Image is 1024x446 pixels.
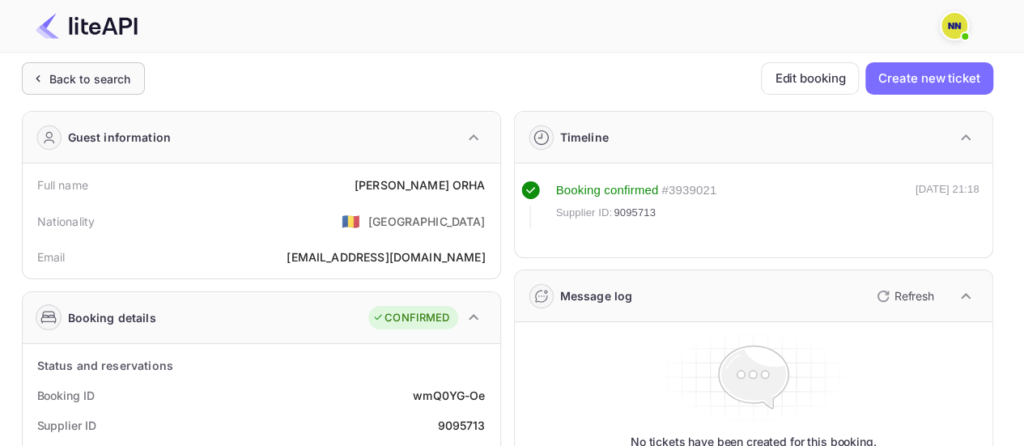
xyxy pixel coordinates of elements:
div: [EMAIL_ADDRESS][DOMAIN_NAME] [287,248,485,265]
button: Edit booking [761,62,859,95]
div: Booking ID [37,387,95,404]
div: Status and reservations [37,357,173,374]
p: Refresh [894,287,934,304]
div: Booking details [68,309,156,326]
div: [DATE] 21:18 [916,181,979,228]
img: N/A N/A [941,13,967,39]
div: # 3939021 [661,181,716,200]
div: Booking confirmed [556,181,659,200]
div: Nationality [37,213,96,230]
div: Supplier ID [37,417,96,434]
div: [GEOGRAPHIC_DATA] [368,213,486,230]
div: Timeline [560,129,609,146]
div: Guest information [68,129,172,146]
div: [PERSON_NAME] ORHA [355,176,486,193]
div: Full name [37,176,88,193]
div: wmQ0YG-Oe [413,387,485,404]
div: Email [37,248,66,265]
img: LiteAPI Logo [36,13,138,39]
span: United States [342,206,360,236]
div: 9095713 [437,417,485,434]
button: Create new ticket [865,62,992,95]
span: Supplier ID: [556,205,613,221]
div: Back to search [49,70,131,87]
button: Refresh [867,283,941,309]
div: Message log [560,287,633,304]
span: 9095713 [614,205,656,221]
div: CONFIRMED [372,310,449,326]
